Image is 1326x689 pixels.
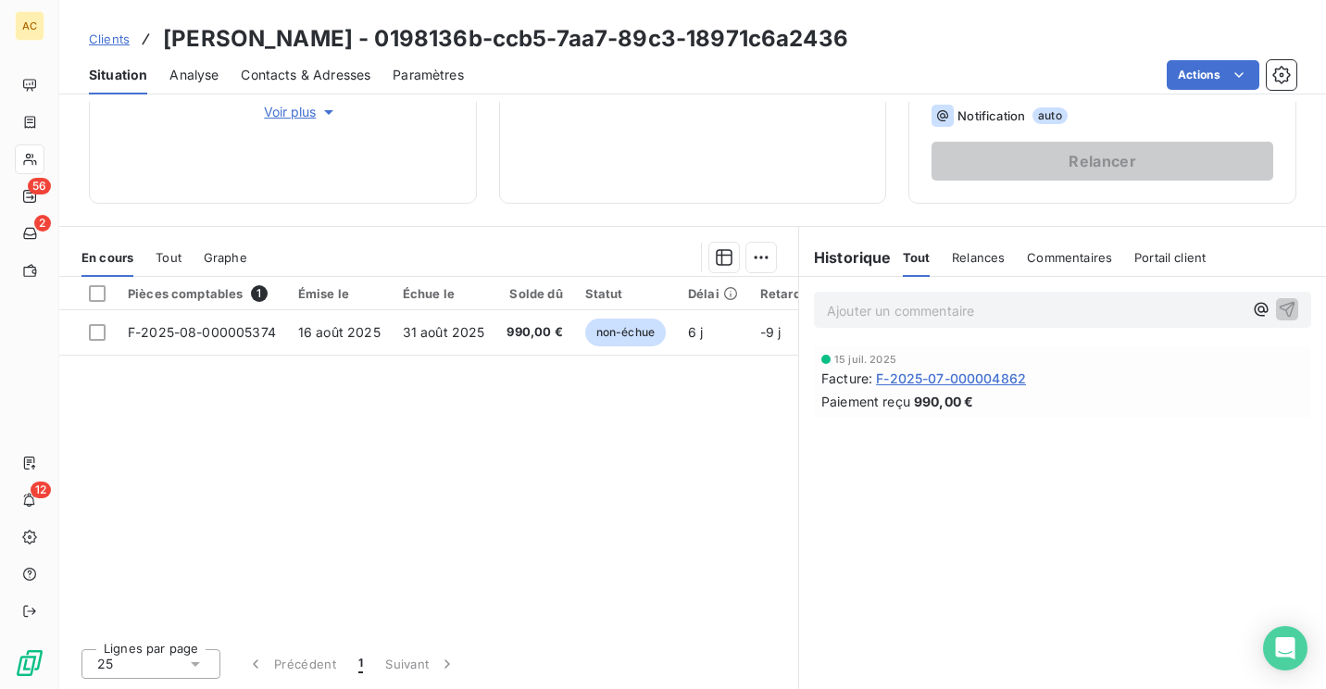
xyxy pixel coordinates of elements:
[89,31,130,46] span: Clients
[204,250,247,265] span: Graphe
[298,286,381,301] div: Émise le
[89,30,130,48] a: Clients
[1027,250,1112,265] span: Commentaires
[34,215,51,232] span: 2
[1134,250,1206,265] span: Portail client
[235,645,347,683] button: Précédent
[834,354,896,365] span: 15 juil. 2025
[821,369,872,388] span: Facture :
[28,178,51,194] span: 56
[507,323,562,342] span: 990,00 €
[821,392,910,411] span: Paiement reçu
[1032,107,1068,124] span: auto
[403,324,485,340] span: 31 août 2025
[876,369,1026,388] span: F-2025-07-000004862
[585,319,666,346] span: non-échue
[156,250,181,265] span: Tout
[347,645,374,683] button: 1
[15,219,44,248] a: 2
[760,286,819,301] div: Retard
[403,286,485,301] div: Échue le
[760,324,782,340] span: -9 j
[903,250,931,265] span: Tout
[264,103,338,121] span: Voir plus
[163,22,848,56] h3: [PERSON_NAME] - 0198136b-ccb5-7aa7-89c3-18971c6a2436
[1263,626,1307,670] div: Open Intercom Messenger
[688,286,738,301] div: Délai
[298,324,381,340] span: 16 août 2025
[81,250,133,265] span: En cours
[15,11,44,41] div: AC
[128,324,276,340] span: F-2025-08-000005374
[97,655,113,673] span: 25
[507,286,562,301] div: Solde dû
[914,392,973,411] span: 990,00 €
[128,285,276,302] div: Pièces comptables
[149,102,454,122] button: Voir plus
[374,645,468,683] button: Suivant
[15,182,44,211] a: 56
[688,324,703,340] span: 6 j
[169,66,219,84] span: Analyse
[957,108,1025,123] span: Notification
[89,66,147,84] span: Situation
[31,482,51,498] span: 12
[251,285,268,302] span: 1
[585,286,666,301] div: Statut
[952,250,1005,265] span: Relances
[393,66,464,84] span: Paramètres
[932,142,1273,181] button: Relancer
[241,66,370,84] span: Contacts & Adresses
[15,648,44,678] img: Logo LeanPay
[358,655,363,673] span: 1
[799,246,892,269] h6: Historique
[1167,60,1259,90] button: Actions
